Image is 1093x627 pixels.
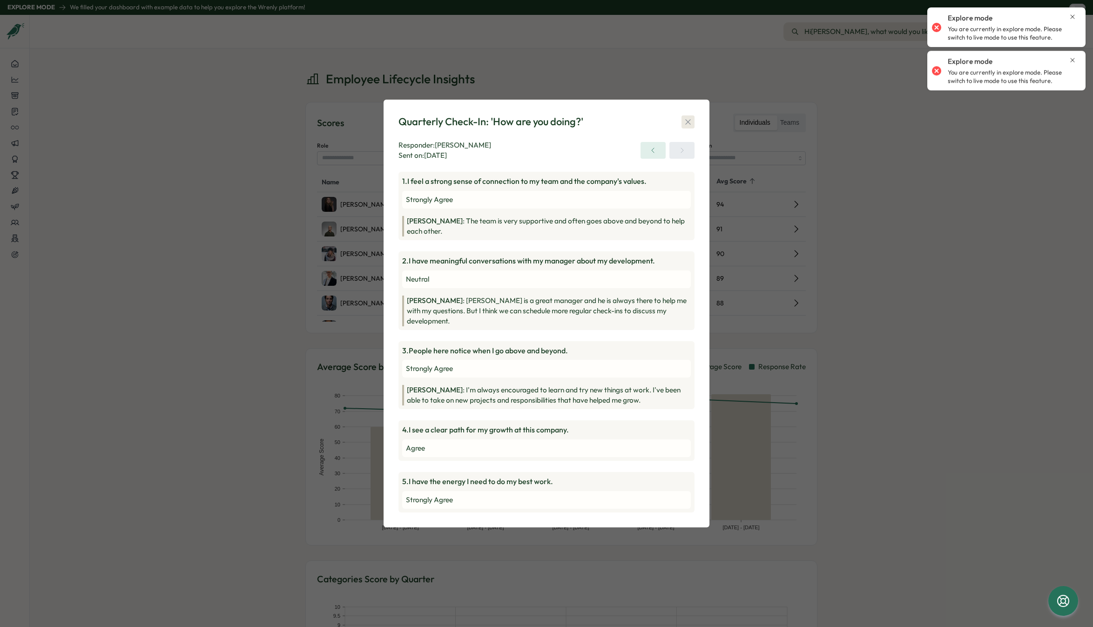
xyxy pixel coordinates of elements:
span: [PERSON_NAME] [407,216,463,225]
p: Explore mode [948,56,992,67]
p: Sent on: [DATE] [398,150,491,161]
h3: 1 . I feel a strong sense of connection to my team and the company's values. [402,175,691,187]
p: Responder: [PERSON_NAME] [398,140,491,150]
div: Strongly Agree [402,491,691,509]
button: Close notification [1069,13,1076,20]
span: [PERSON_NAME] is a great manager and he is always there to help me with my questions. But I think... [407,296,687,325]
div: Strongly Agree [402,191,691,209]
h3: 2 . I have meaningful conversations with my manager about my development. [402,255,691,267]
span: I'm always encouraged to learn and try new things at work. I've been able to take on new projects... [407,385,681,405]
div: : [407,385,691,405]
div: Agree [402,439,691,457]
span: [PERSON_NAME] [407,385,463,394]
div: Quarterly Check-In: 'How are you doing?' [398,115,583,129]
p: You are currently in explore mode. Please switch to live mode to use this feature. [948,25,1076,41]
div: : [407,216,691,236]
h3: 3 . People here notice when I go above and beyond. [402,345,691,357]
p: You are currently in explore mode. Please switch to live mode to use this feature. [948,68,1076,85]
p: Explore mode [948,13,992,23]
div: Neutral [402,270,691,288]
div: Strongly Agree [402,360,691,378]
h3: 5 . I have the energy I need to do my best work. [402,476,691,487]
span: [PERSON_NAME] [407,296,463,305]
span: The team is very supportive and often goes above and beyond to help each other. [407,216,685,236]
button: Close notification [1069,56,1076,64]
h3: 4 . I see a clear path for my growth at this company. [402,424,691,436]
div: : [407,296,691,326]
